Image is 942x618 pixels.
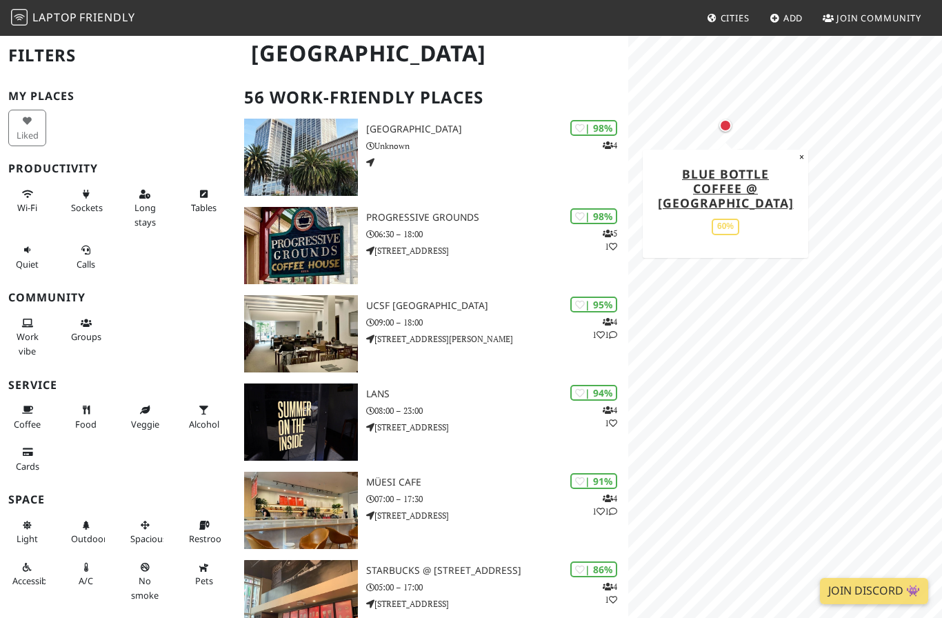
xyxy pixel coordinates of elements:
p: 4 1 [603,580,617,606]
span: Food [75,418,97,430]
p: [STREET_ADDRESS][PERSON_NAME] [366,332,628,346]
p: 4 1 [603,403,617,430]
div: | 91% [570,473,617,489]
img: LANS [244,383,359,461]
p: 08:00 – 23:00 [366,404,628,417]
h3: UCSF [GEOGRAPHIC_DATA] [366,300,628,312]
p: [STREET_ADDRESS] [366,509,628,522]
span: Natural light [17,532,38,545]
span: Join Community [836,12,921,24]
a: Join Community [817,6,927,30]
button: Sockets [67,183,105,219]
div: Map marker [726,141,754,168]
p: [STREET_ADDRESS] [366,597,628,610]
span: Stable Wi-Fi [17,201,37,214]
span: Restroom [189,532,230,545]
button: A/C [67,556,105,592]
span: Long stays [134,201,156,228]
a: Progressive Grounds | 98% 51 Progressive Grounds 06:30 – 18:00 [STREET_ADDRESS] [236,207,628,284]
span: Quiet [16,258,39,270]
div: | 95% [570,297,617,312]
button: No smoke [126,556,164,606]
h3: My Places [8,90,228,103]
img: LaptopFriendly [11,9,28,26]
button: Spacious [126,514,164,550]
span: Alcohol [189,418,219,430]
span: Pet friendly [195,575,213,587]
h3: Starbucks @ [STREET_ADDRESS] [366,565,628,577]
p: 5 1 [603,227,617,253]
button: Tables [185,183,223,219]
img: One Market Plaza [244,119,359,196]
h3: Progressive Grounds [366,212,628,223]
span: Group tables [71,330,101,343]
button: Pets [185,556,223,592]
p: 06:30 – 18:00 [366,228,628,241]
button: Cards [8,441,46,477]
button: Accessible [8,556,46,592]
div: Map marker [712,112,739,139]
h3: Service [8,379,228,392]
h3: LANS [366,388,628,400]
a: Müesi Cafe | 91% 411 Müesi Cafe 07:00 – 17:30 [STREET_ADDRESS] [236,472,628,549]
button: Restroom [185,514,223,550]
a: Join Discord 👾 [820,578,928,604]
button: Long stays [126,183,164,233]
span: Add [783,12,803,24]
span: People working [17,330,39,357]
span: Power sockets [71,201,103,214]
p: 09:00 – 18:00 [366,316,628,329]
p: 4 [603,139,617,152]
img: Progressive Grounds [244,207,359,284]
h2: Filters [8,34,228,77]
span: Coffee [14,418,41,430]
div: | 86% [570,561,617,577]
span: Cities [721,12,750,24]
button: Quiet [8,239,46,275]
p: 4 1 1 [592,315,617,341]
div: 60% [712,219,739,235]
p: 4 1 1 [592,492,617,518]
h3: Müesi Cafe [366,477,628,488]
button: Close popup [795,150,808,165]
p: [STREET_ADDRESS] [366,244,628,257]
button: Light [8,514,46,550]
h1: [GEOGRAPHIC_DATA] [240,34,625,72]
button: Food [67,399,105,435]
p: 07:00 – 17:30 [366,492,628,506]
span: Outdoor area [71,532,107,545]
a: LaptopFriendly LaptopFriendly [11,6,135,30]
span: Friendly [79,10,134,25]
div: | 98% [570,208,617,224]
span: Credit cards [16,460,39,472]
span: Smoke free [131,575,159,601]
button: Wi-Fi [8,183,46,219]
p: Unknown [366,139,628,152]
button: Alcohol [185,399,223,435]
button: Veggie [126,399,164,435]
button: Work vibe [8,312,46,362]
a: One Market Plaza | 98% 4 [GEOGRAPHIC_DATA] Unknown [236,119,628,196]
button: Outdoor [67,514,105,550]
a: Add [764,6,809,30]
span: Spacious [130,532,167,545]
span: Video/audio calls [77,258,95,270]
div: | 98% [570,120,617,136]
h2: 56 Work-Friendly Places [244,77,620,119]
h3: [GEOGRAPHIC_DATA] [366,123,628,135]
a: Blue Bottle Coffee @ [GEOGRAPHIC_DATA] [657,166,793,211]
button: Calls [67,239,105,275]
span: Laptop [32,10,77,25]
span: Veggie [131,418,159,430]
span: Accessible [12,575,54,587]
img: UCSF Mission Bay FAMRI Library [244,295,359,372]
button: Groups [67,312,105,348]
span: Work-friendly tables [191,201,217,214]
button: Coffee [8,399,46,435]
img: Müesi Cafe [244,472,359,549]
a: LANS | 94% 41 LANS 08:00 – 23:00 [STREET_ADDRESS] [236,383,628,461]
div: | 94% [570,385,617,401]
p: [STREET_ADDRESS] [366,421,628,434]
a: UCSF Mission Bay FAMRI Library | 95% 411 UCSF [GEOGRAPHIC_DATA] 09:00 – 18:00 [STREET_ADDRESS][PE... [236,295,628,372]
span: Air conditioned [79,575,93,587]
